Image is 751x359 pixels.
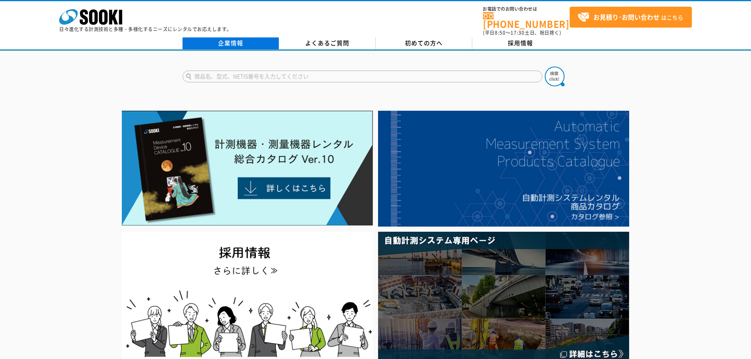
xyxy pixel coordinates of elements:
[183,71,542,82] input: 商品名、型式、NETIS番号を入力してください
[59,27,232,32] p: 日々進化する計測技術と多種・多様化するニーズにレンタルでお応えします。
[183,37,279,49] a: 企業情報
[405,39,443,47] span: 初めての方へ
[593,12,660,22] strong: お見積り･お問い合わせ
[483,7,570,11] span: お電話でのお問い合わせは
[472,37,569,49] a: 採用情報
[578,11,683,23] span: はこちら
[483,12,570,28] a: [PHONE_NUMBER]
[122,111,373,226] img: Catalog Ver10
[279,37,376,49] a: よくあるご質問
[511,29,525,36] span: 17:30
[483,29,561,36] span: (平日 ～ 土日、祝日除く)
[545,67,565,86] img: btn_search.png
[376,37,472,49] a: 初めての方へ
[378,111,629,227] img: 自動計測システムカタログ
[570,7,692,28] a: お見積り･お問い合わせはこちら
[495,29,506,36] span: 8:50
